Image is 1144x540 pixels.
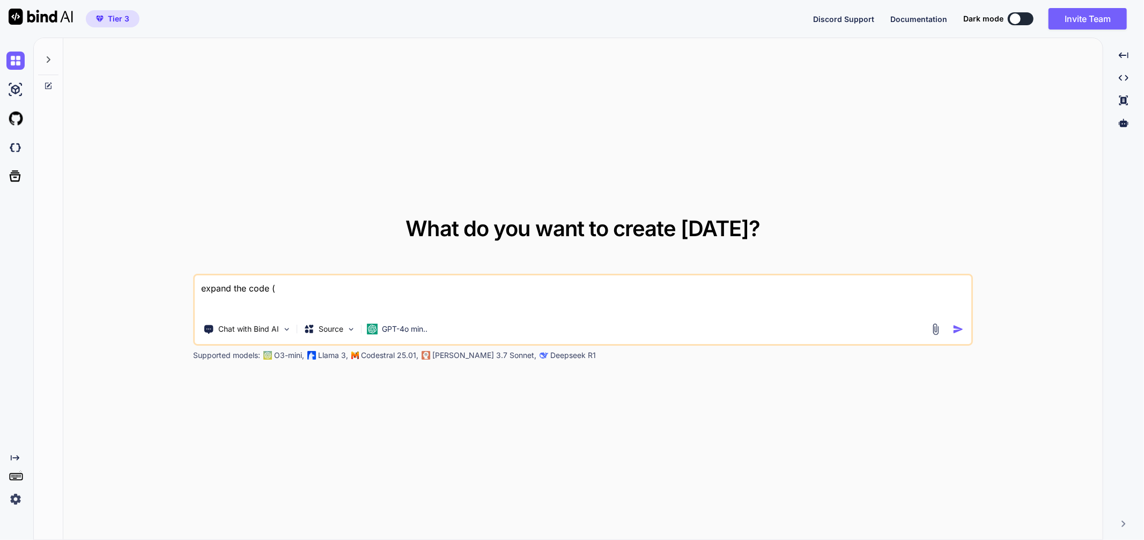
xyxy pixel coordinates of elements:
img: darkCloudIdeIcon [6,138,25,157]
img: Pick Models [346,325,356,334]
button: Invite Team [1049,8,1127,30]
img: ai-studio [6,81,25,99]
p: O3-mini, [274,350,304,361]
p: Chat with Bind AI [218,324,279,334]
span: Discord Support [813,14,874,24]
img: GPT-4o mini [367,324,378,334]
p: Source [319,324,343,334]
img: Pick Tools [282,325,291,334]
img: icon [953,324,964,335]
textarea: expand the code ( [195,275,971,315]
img: settings [6,490,25,508]
p: GPT-4o min.. [382,324,427,334]
img: Llama2 [307,351,316,360]
img: claude [540,351,548,360]
button: premiumTier 3 [86,10,139,27]
span: Dark mode [963,13,1003,24]
img: githubLight [6,110,25,128]
img: Bind AI [9,9,73,25]
img: attachment [929,323,942,335]
img: chat [6,52,25,70]
span: Documentation [890,14,947,24]
span: Tier 3 [108,13,129,24]
p: Llama 3, [318,350,348,361]
img: claude [422,351,430,360]
img: premium [96,16,104,22]
p: Codestral 25.01, [361,350,418,361]
p: Deepseek R1 [550,350,596,361]
button: Documentation [890,13,947,25]
p: [PERSON_NAME] 3.7 Sonnet, [432,350,536,361]
img: GPT-4 [263,351,272,360]
span: What do you want to create [DATE]? [406,215,761,242]
img: Mistral-AI [351,352,359,359]
button: Discord Support [813,13,874,25]
p: Supported models: [193,350,260,361]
